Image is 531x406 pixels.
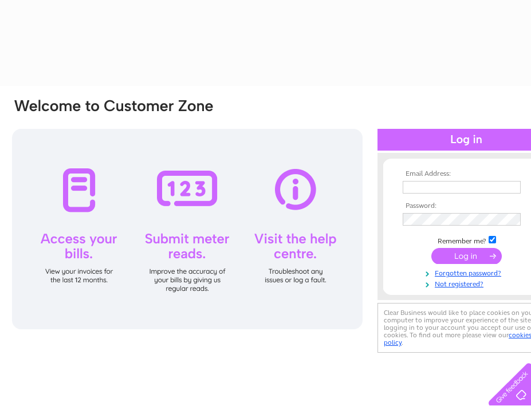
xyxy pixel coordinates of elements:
[431,248,502,264] input: Submit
